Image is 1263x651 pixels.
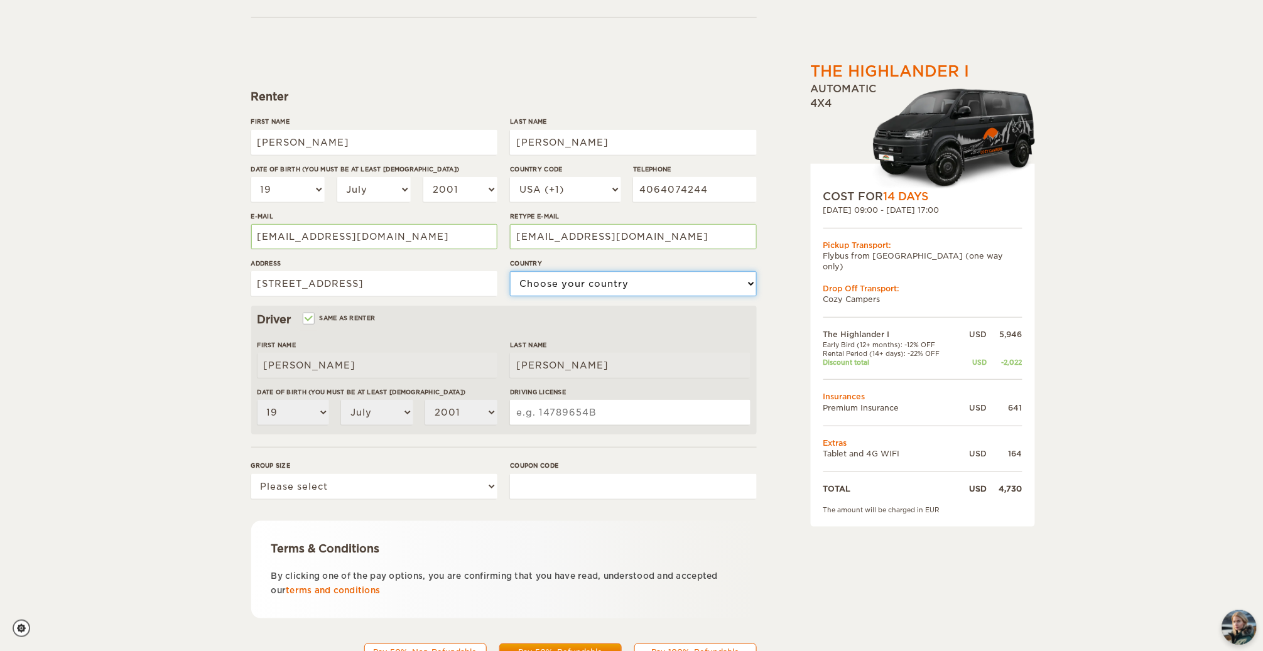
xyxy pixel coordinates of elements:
label: Same as renter [304,312,376,324]
input: e.g. 14789654B [510,400,750,425]
div: 641 [987,402,1022,413]
div: USD [960,358,987,367]
td: Extras [823,438,1022,448]
input: e.g. William [257,353,497,378]
img: Freyja at Cozy Campers [1222,610,1257,645]
td: Discount total [823,358,960,367]
div: The amount will be charged in EUR [823,505,1022,514]
td: The Highlander I [823,329,960,340]
input: e.g. Smith [510,353,750,378]
label: Group size [251,461,497,470]
a: terms and conditions [286,586,380,595]
img: Cozy-3.png [861,86,1035,189]
label: Country [510,259,756,268]
div: Drop Off Transport: [823,283,1022,294]
input: e.g. example@example.com [251,224,497,249]
div: 4,730 [987,483,1022,494]
div: 164 [987,448,1022,459]
input: e.g. William [251,130,497,155]
p: By clicking one of the pay options, you are confirming that you have read, understood and accepte... [271,569,737,598]
div: USD [960,448,987,459]
input: e.g. Street, City, Zip Code [251,271,497,296]
div: USD [960,402,987,413]
input: e.g. 1 234 567 890 [633,177,756,202]
td: TOTAL [823,483,960,494]
td: Early Bird (12+ months): -12% OFF [823,340,960,349]
div: Renter [251,89,757,104]
span: 14 Days [884,190,929,203]
div: USD [960,329,987,340]
td: Premium Insurance [823,402,960,413]
div: The Highlander I [811,61,970,82]
div: Pickup Transport: [823,240,1022,250]
td: Cozy Campers [823,294,1022,304]
input: e.g. example@example.com [510,224,756,249]
label: Retype E-mail [510,212,756,221]
a: Cookie settings [13,620,38,637]
div: [DATE] 09:00 - [DATE] 17:00 [823,205,1022,215]
input: e.g. Smith [510,130,756,155]
label: First Name [257,340,497,350]
td: Tablet and 4G WIFI [823,448,960,459]
label: Date of birth (You must be at least [DEMOGRAPHIC_DATA]) [251,164,497,174]
div: Terms & Conditions [271,541,737,556]
label: Address [251,259,497,268]
label: Last Name [510,117,756,126]
div: Automatic 4x4 [811,82,1035,189]
div: Driver [257,312,751,327]
label: Date of birth (You must be at least [DEMOGRAPHIC_DATA]) [257,387,497,397]
label: Driving License [510,387,750,397]
div: 5,946 [987,329,1022,340]
label: First Name [251,117,497,126]
input: Same as renter [304,316,312,324]
label: E-mail [251,212,497,221]
div: COST FOR [823,189,1022,204]
td: Insurances [823,391,1022,402]
div: USD [960,483,987,494]
td: Flybus from [GEOGRAPHIC_DATA] (one way only) [823,250,1022,272]
label: Telephone [633,164,756,174]
label: Coupon code [510,461,756,470]
label: Last Name [510,340,750,350]
button: chat-button [1222,610,1257,645]
td: Rental Period (14+ days): -22% OFF [823,349,960,358]
div: -2,022 [987,358,1022,367]
label: Country Code [510,164,621,174]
